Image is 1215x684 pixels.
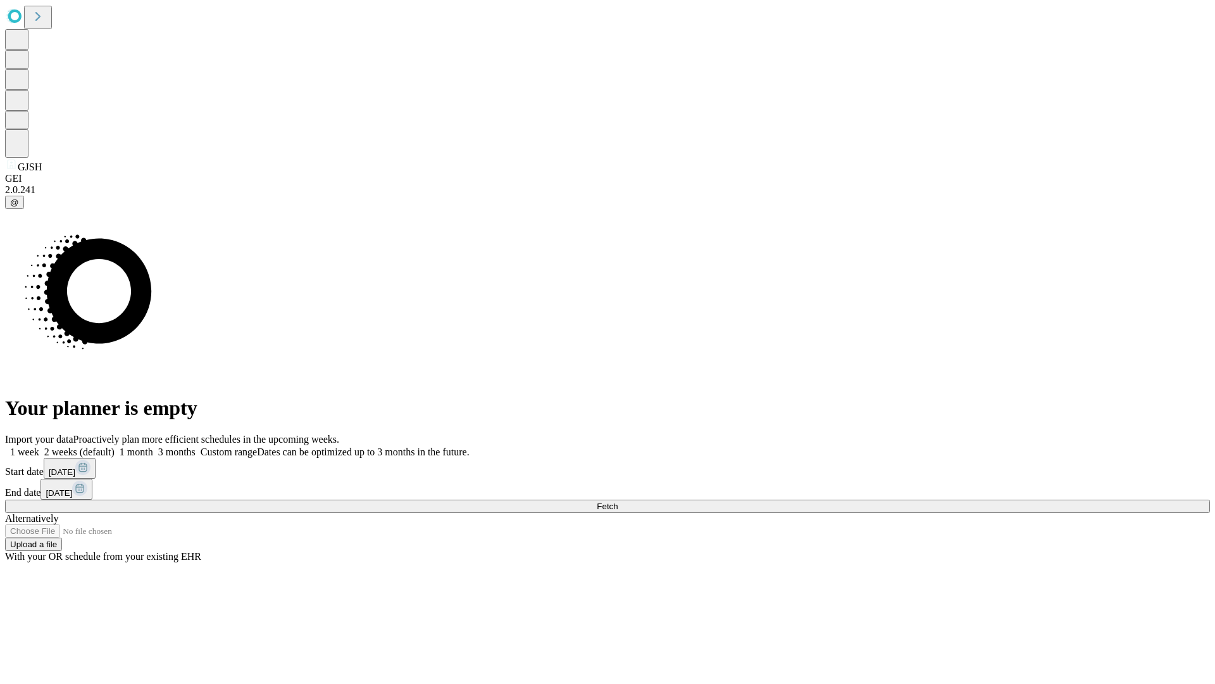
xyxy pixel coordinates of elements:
div: Start date [5,458,1210,479]
span: GJSH [18,161,42,172]
span: 1 month [120,446,153,457]
span: Alternatively [5,513,58,524]
span: Custom range [201,446,257,457]
button: [DATE] [40,479,92,500]
span: 3 months [158,446,196,457]
span: [DATE] [46,488,72,498]
button: @ [5,196,24,209]
span: 1 week [10,446,39,457]
button: Fetch [5,500,1210,513]
span: [DATE] [49,467,75,477]
h1: Your planner is empty [5,396,1210,420]
span: 2 weeks (default) [44,446,115,457]
span: With your OR schedule from your existing EHR [5,551,201,562]
span: Import your data [5,434,73,445]
span: Proactively plan more efficient schedules in the upcoming weeks. [73,434,339,445]
button: Upload a file [5,538,62,551]
span: Dates can be optimized up to 3 months in the future. [257,446,469,457]
span: @ [10,198,19,207]
button: [DATE] [44,458,96,479]
div: 2.0.241 [5,184,1210,196]
div: End date [5,479,1210,500]
span: Fetch [597,502,618,511]
div: GEI [5,173,1210,184]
